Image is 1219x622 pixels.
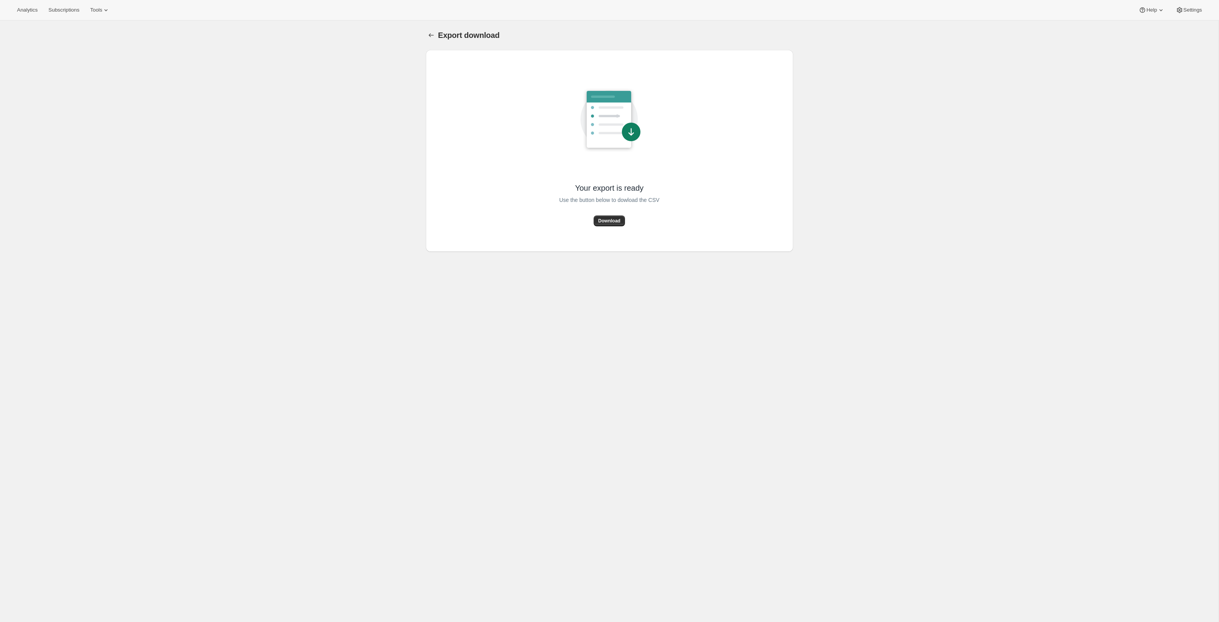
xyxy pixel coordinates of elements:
button: Tools [85,5,114,15]
span: Analytics [17,7,38,13]
span: Your export is ready [575,183,644,193]
span: Settings [1183,7,1202,13]
button: Download [594,215,625,226]
button: Help [1134,5,1169,15]
span: Export download [438,31,500,39]
button: Export download [426,30,437,41]
span: Download [598,218,620,224]
span: Subscriptions [48,7,79,13]
span: Tools [90,7,102,13]
button: Analytics [12,5,42,15]
span: Use the button below to dowload the CSV [559,195,659,205]
span: Help [1146,7,1157,13]
button: Subscriptions [44,5,84,15]
button: Settings [1171,5,1207,15]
